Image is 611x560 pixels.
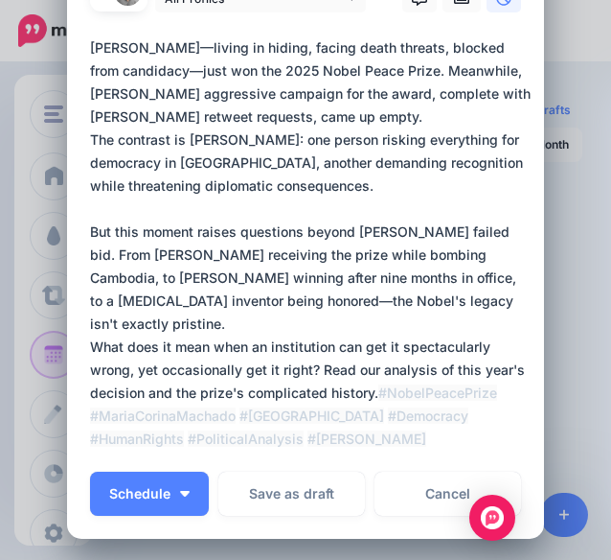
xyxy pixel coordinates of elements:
[218,472,365,516] button: Save as draft
[90,36,531,474] div: [PERSON_NAME]—living in hiding, facing death threats, blocked from candidacy—just won the 2025 No...
[180,491,190,497] img: arrow-down-white.png
[374,472,521,516] a: Cancel
[469,495,515,541] div: Open Intercom Messenger
[90,472,209,516] button: Schedule
[109,487,170,501] span: Schedule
